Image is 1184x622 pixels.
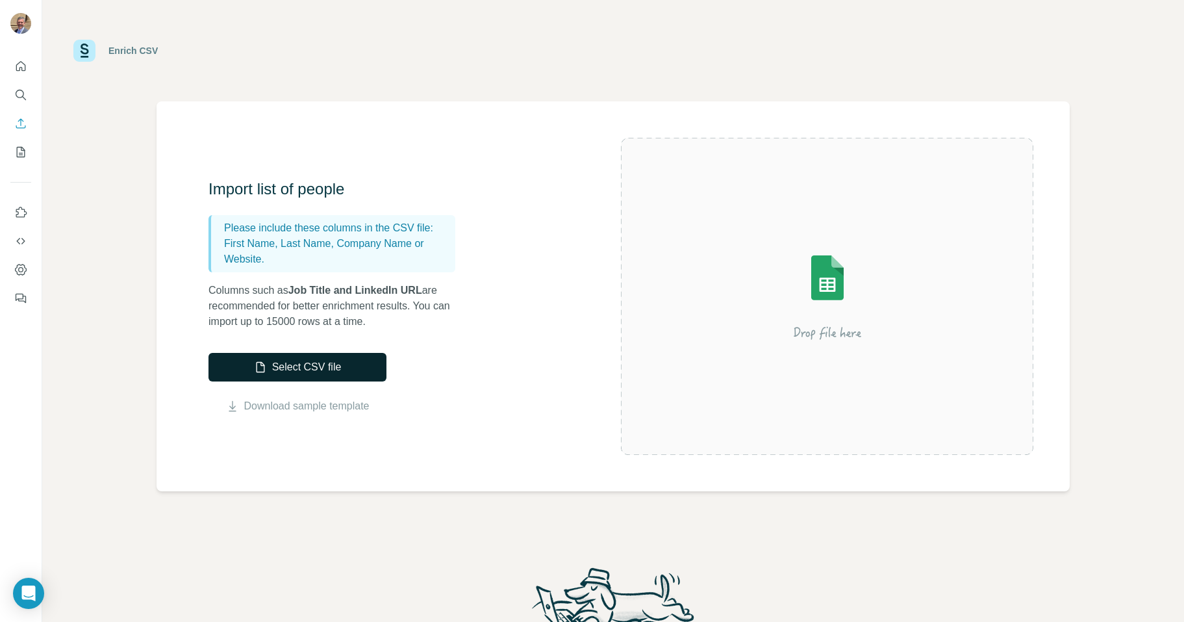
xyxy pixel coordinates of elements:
[73,40,95,62] img: Surfe Logo
[10,201,31,224] button: Use Surfe on LinkedIn
[10,287,31,310] button: Feedback
[244,398,370,414] a: Download sample template
[10,258,31,281] button: Dashboard
[224,236,450,267] p: First Name, Last Name, Company Name or Website.
[208,283,468,330] p: Columns such as are recommended for better enrichment results. You can import up to 15000 rows at...
[208,179,468,200] h3: Import list of people
[10,55,31,78] button: Quick start
[208,353,386,382] button: Select CSV file
[10,83,31,107] button: Search
[208,398,386,414] button: Download sample template
[224,220,450,236] p: Please include these columns in the CSV file:
[10,112,31,135] button: Enrich CSV
[108,44,158,57] div: Enrich CSV
[13,578,44,609] div: Open Intercom Messenger
[10,13,31,34] img: Avatar
[10,140,31,164] button: My lists
[288,285,422,296] span: Job Title and LinkedIn URL
[10,229,31,253] button: Use Surfe API
[711,218,944,374] img: Surfe Illustration - Drop file here or select below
